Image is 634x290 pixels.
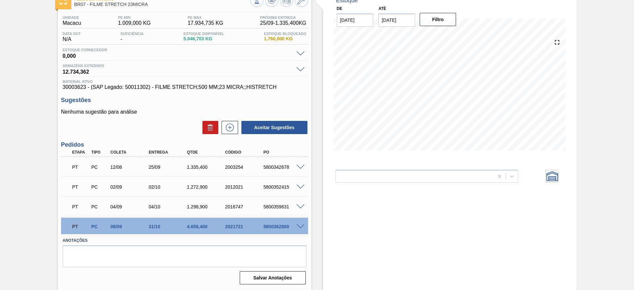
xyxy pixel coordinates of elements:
div: Pedido de Compra [89,224,109,229]
span: Estoque Fornecedor [63,48,293,52]
div: 08/09/2025 [109,224,152,229]
span: Próxima Entrega [260,16,306,19]
span: BR07 - FILME STRETCH 23MICRA [74,2,250,7]
div: 25/09/2025 [147,164,190,170]
div: 5800342678 [262,164,305,170]
button: Salvar Anotações [240,271,306,284]
h3: Pedidos [61,141,308,148]
div: Entrega [147,150,190,155]
div: Pedido de Compra [89,204,109,209]
span: Data out [63,32,81,36]
span: 25/09 - 1.335,400 KG [260,20,306,26]
div: Coleta [109,150,152,155]
div: Código [224,150,266,155]
div: 5800352415 [262,184,305,190]
div: N/A [61,32,83,42]
button: Filtro [420,13,456,26]
div: 5800359631 [262,204,305,209]
div: 4.659,400 [185,224,228,229]
div: 2016747 [224,204,266,209]
span: Estoque Disponível [184,32,224,36]
span: PE MIN [118,16,151,19]
span: 1.009,000 KG [118,20,151,26]
p: Nenhuma sugestão para análise [61,109,308,115]
div: Etapa [71,150,90,155]
div: PO [262,150,305,155]
span: Suficiência [121,32,144,36]
span: 1.760,000 KG [264,36,306,41]
div: 04/09/2025 [109,204,152,209]
div: 31/10/2025 [147,224,190,229]
div: Pedido de Compra [89,184,109,190]
label: Anotações [63,236,306,245]
div: 2003254 [224,164,266,170]
div: Aceitar Sugestões [238,120,308,135]
p: PT [72,184,89,190]
div: 04/10/2025 [147,204,190,209]
div: 1.335,400 [185,164,228,170]
div: Pedido em Trânsito [71,160,90,174]
input: dd/mm/yyyy [337,14,373,27]
label: De [337,6,342,11]
div: 12/08/2025 [109,164,152,170]
div: 1.272,900 [185,184,228,190]
div: Pedido em Trânsito [71,219,90,234]
span: 0,000 [63,52,293,58]
p: PT [72,164,89,170]
h3: Sugestões [61,97,308,104]
div: Pedido em Trânsito [71,199,90,214]
span: Unidade [63,16,81,19]
label: Até [378,6,386,11]
button: Aceitar Sugestões [241,121,307,134]
div: Nova sugestão [218,121,238,134]
div: 2012021 [224,184,266,190]
span: Armazéns externos [63,64,293,68]
div: - [119,32,145,42]
span: Estoque Bloqueado [264,32,306,36]
p: PT [72,224,89,229]
div: 1.298,900 [185,204,228,209]
div: Qtde [185,150,228,155]
span: 17.934,735 KG [188,20,223,26]
span: PE MAX [188,16,223,19]
span: 5.046,703 KG [184,36,224,41]
div: Pedido de Compra [89,164,109,170]
div: 5800362800 [262,224,305,229]
p: PT [72,204,89,209]
div: Excluir Sugestões [199,121,218,134]
div: Pedido em Trânsito [71,180,90,194]
input: dd/mm/yyyy [378,14,415,27]
div: 02/09/2025 [109,184,152,190]
span: Macacu [63,20,81,26]
span: Material ativo [63,80,306,84]
div: Tipo [89,150,109,155]
div: 2021721 [224,224,266,229]
span: 30003623 - (SAP Legado: 50011302) - FILME STRETCH;500 MM;23 MICRA;;HISTRETCH [63,84,306,90]
span: 12.734,362 [63,68,293,74]
div: 02/10/2025 [147,184,190,190]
